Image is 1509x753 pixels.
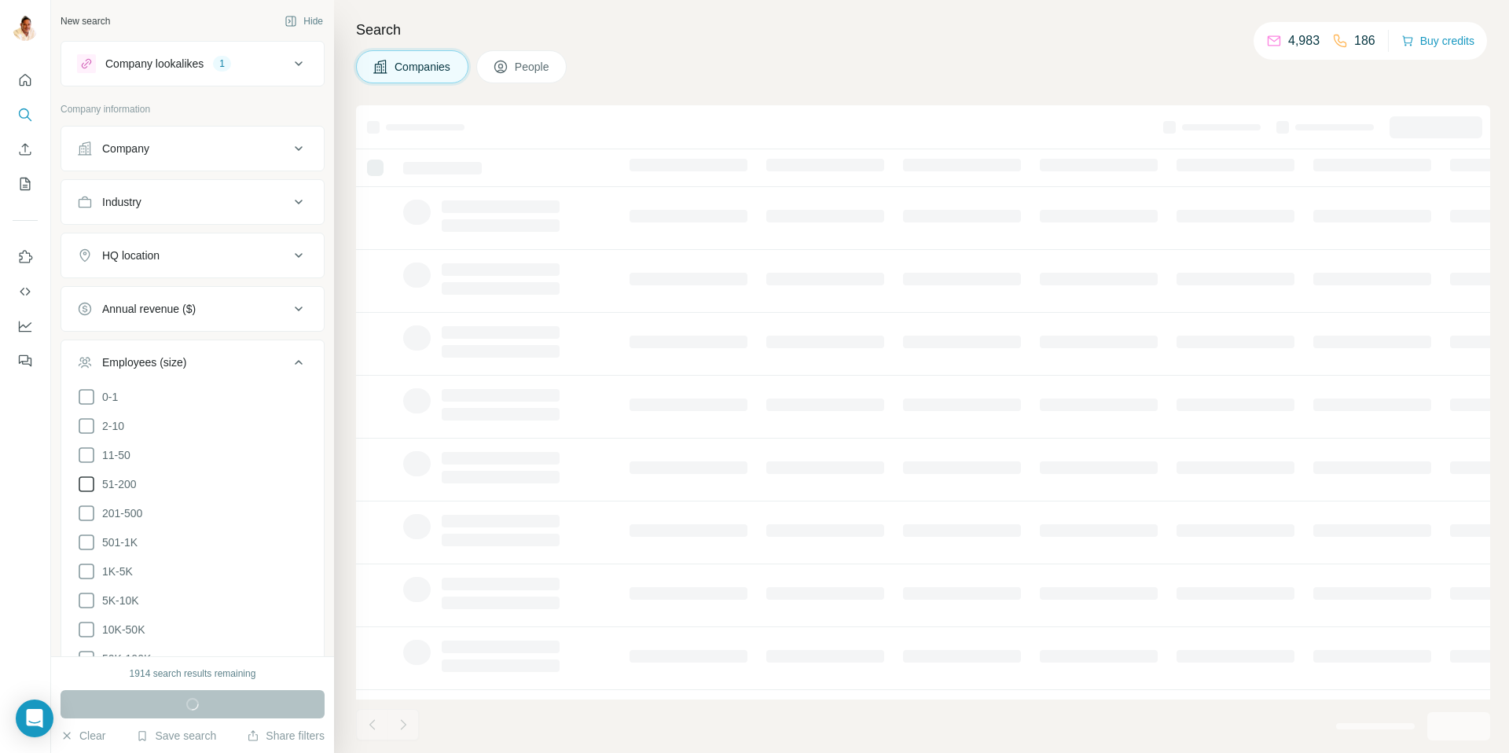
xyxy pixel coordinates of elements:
[247,728,325,744] button: Share filters
[16,700,53,737] div: Open Intercom Messenger
[96,534,138,550] span: 501-1K
[13,135,38,163] button: Enrich CSV
[515,59,551,75] span: People
[13,277,38,306] button: Use Surfe API
[96,651,151,667] span: 50K-100K
[102,301,196,317] div: Annual revenue ($)
[13,170,38,198] button: My lists
[61,290,324,328] button: Annual revenue ($)
[96,593,139,608] span: 5K-10K
[102,354,186,370] div: Employees (size)
[130,667,256,681] div: 1914 search results remaining
[13,243,38,271] button: Use Surfe on LinkedIn
[395,59,452,75] span: Companies
[1354,31,1375,50] p: 186
[96,564,133,579] span: 1K-5K
[13,347,38,375] button: Feedback
[102,248,160,263] div: HQ location
[274,9,334,33] button: Hide
[96,476,137,492] span: 51-200
[61,237,324,274] button: HQ location
[13,312,38,340] button: Dashboard
[1401,30,1474,52] button: Buy credits
[61,343,324,388] button: Employees (size)
[96,505,142,521] span: 201-500
[96,418,124,434] span: 2-10
[61,14,110,28] div: New search
[13,101,38,129] button: Search
[102,194,141,210] div: Industry
[1288,31,1320,50] p: 4,983
[61,183,324,221] button: Industry
[213,57,231,71] div: 1
[96,622,145,637] span: 10K-50K
[13,66,38,94] button: Quick start
[136,728,216,744] button: Save search
[96,389,118,405] span: 0-1
[356,19,1490,41] h4: Search
[61,102,325,116] p: Company information
[96,447,130,463] span: 11-50
[102,141,149,156] div: Company
[61,45,324,83] button: Company lookalikes1
[105,56,204,72] div: Company lookalikes
[13,16,38,41] img: Avatar
[61,130,324,167] button: Company
[61,728,105,744] button: Clear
